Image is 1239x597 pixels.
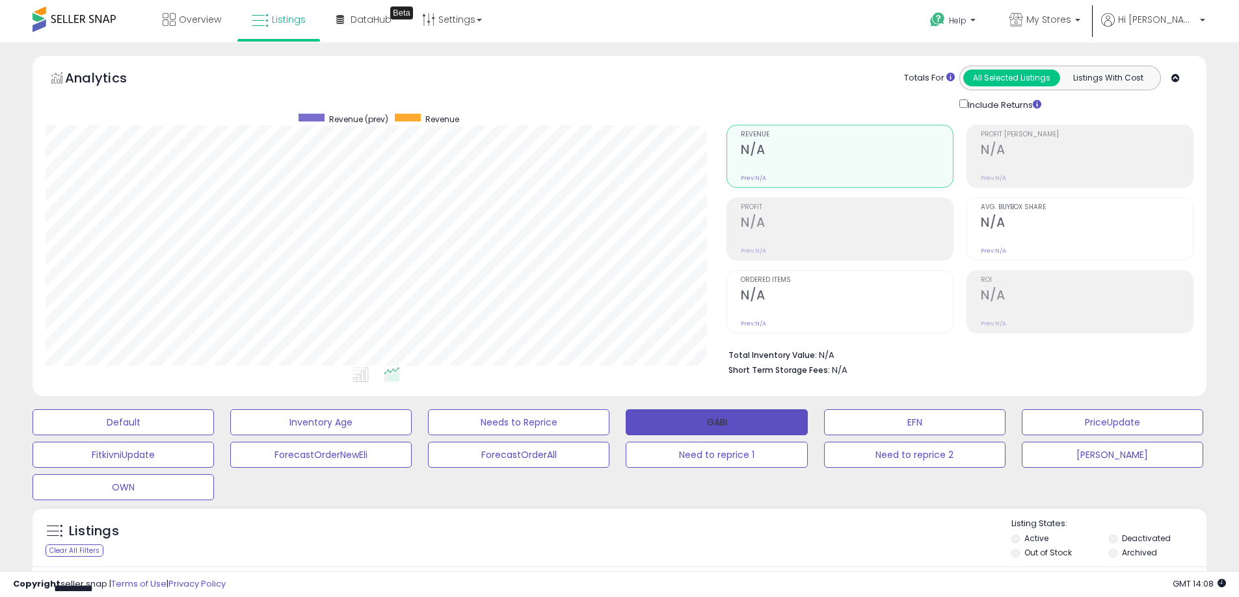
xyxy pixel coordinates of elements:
[1022,442,1203,468] button: [PERSON_NAME]
[824,442,1006,468] button: Need to reprice 2
[1122,547,1157,558] label: Archived
[741,174,766,182] small: Prev: N/A
[949,15,966,26] span: Help
[981,247,1006,255] small: Prev: N/A
[981,215,1193,233] h2: N/A
[13,578,226,591] div: seller snap | |
[46,544,103,557] div: Clear All Filters
[741,288,953,305] h2: N/A
[1118,13,1196,26] span: Hi [PERSON_NAME]
[981,174,1006,182] small: Prev: N/A
[741,277,953,284] span: Ordered Items
[904,72,955,84] div: Totals For
[981,277,1193,284] span: ROI
[1101,13,1205,42] a: Hi [PERSON_NAME]
[981,288,1193,305] h2: N/A
[69,522,119,540] h5: Listings
[13,578,60,590] strong: Copyright
[741,215,953,233] h2: N/A
[626,442,807,468] button: Need to reprice 1
[428,442,609,468] button: ForecastOrderAll
[425,114,459,125] span: Revenue
[230,409,412,435] button: Inventory Age
[981,142,1193,160] h2: N/A
[741,320,766,327] small: Prev: N/A
[981,131,1193,138] span: Profit [PERSON_NAME]
[981,320,1006,327] small: Prev: N/A
[1059,70,1156,86] button: Listings With Cost
[65,69,152,90] h5: Analytics
[832,364,847,376] span: N/A
[33,442,214,468] button: FitkivniUpdate
[741,204,953,211] span: Profit
[981,204,1193,211] span: Avg. Buybox Share
[329,114,388,125] span: Revenue (prev)
[272,13,306,26] span: Listings
[741,131,953,138] span: Revenue
[351,13,392,26] span: DataHub
[428,409,609,435] button: Needs to Reprice
[1024,547,1072,558] label: Out of Stock
[1122,533,1171,544] label: Deactivated
[728,349,817,361] b: Total Inventory Value:
[390,6,413,19] div: Tooltip anchor
[1011,518,1206,530] p: Listing States:
[1173,578,1226,590] span: 2025-09-15 14:08 GMT
[230,442,412,468] button: ForecastOrderNewEli
[33,474,214,500] button: OWN
[1022,409,1203,435] button: PriceUpdate
[728,364,830,375] b: Short Term Storage Fees:
[741,142,953,160] h2: N/A
[950,97,1057,112] div: Include Returns
[33,409,214,435] button: Default
[1026,13,1071,26] span: My Stores
[626,409,807,435] button: GABI
[728,346,1184,362] li: N/A
[963,70,1060,86] button: All Selected Listings
[920,2,989,42] a: Help
[929,12,946,28] i: Get Help
[1024,533,1048,544] label: Active
[179,13,221,26] span: Overview
[824,409,1006,435] button: EFN
[741,247,766,255] small: Prev: N/A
